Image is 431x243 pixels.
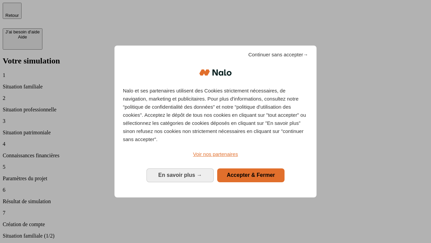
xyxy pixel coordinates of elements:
span: Voir nos partenaires [193,151,238,157]
span: Accepter & Fermer [227,172,275,178]
a: Voir nos partenaires [123,150,308,158]
span: Continuer sans accepter→ [248,51,308,59]
img: Logo [199,62,232,83]
span: En savoir plus → [158,172,202,178]
button: Accepter & Fermer: Accepter notre traitement des données et fermer [217,168,285,182]
div: Bienvenue chez Nalo Gestion du consentement [114,46,317,197]
p: Nalo et ses partenaires utilisent des Cookies strictement nécessaires, de navigation, marketing e... [123,87,308,143]
button: En savoir plus: Configurer vos consentements [146,168,214,182]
